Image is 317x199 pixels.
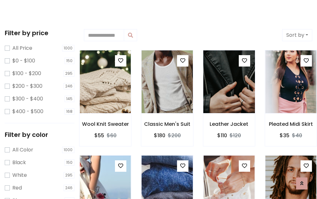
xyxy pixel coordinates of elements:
label: Black [12,159,26,166]
label: Red [12,184,22,192]
h6: Leather Jacket [203,121,255,127]
h6: $35 [280,132,289,138]
span: 150 [65,159,75,166]
button: Sort by [282,29,312,41]
h5: Filter by price [5,29,74,37]
span: 246 [64,83,75,89]
del: $60 [107,132,117,139]
label: All Price [12,44,32,52]
h6: Classic Men's Suit [141,121,193,127]
h6: $180 [154,132,165,138]
span: 1000 [62,45,75,51]
label: All Color [12,146,33,154]
span: 246 [64,185,75,191]
label: $100 - $200 [12,70,41,77]
label: $400 - $500 [12,108,43,115]
h6: Pleated Midi Skirt [265,121,317,127]
del: $200 [168,132,181,139]
span: 145 [65,96,75,102]
label: White [12,171,27,179]
label: $300 - $400 [12,95,43,103]
span: 1000 [62,147,75,153]
h5: Filter by color [5,131,74,138]
del: $40 [292,132,302,139]
span: 295 [64,70,75,77]
h6: Wool Knit Sweater [79,121,131,127]
span: 150 [65,58,75,64]
span: 168 [65,108,75,115]
del: $120 [230,132,241,139]
h6: $55 [94,132,104,138]
span: 295 [64,172,75,178]
label: $0 - $100 [12,57,35,65]
label: $200 - $300 [12,82,42,90]
h6: $110 [217,132,227,138]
